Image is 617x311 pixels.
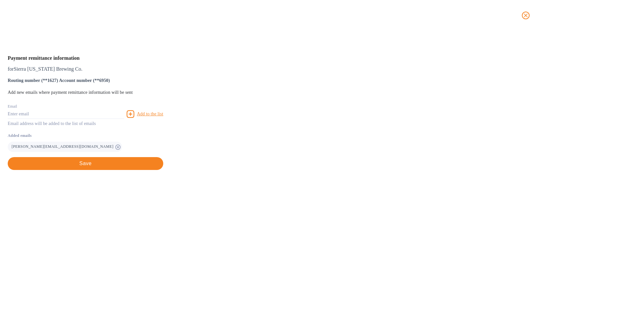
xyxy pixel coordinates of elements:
[13,160,158,167] span: Save
[8,66,163,72] h3: for Sierra [US_STATE] Brewing Co.
[8,133,31,138] b: Added emails
[137,111,163,116] u: Add to the list
[8,105,17,109] label: Email
[585,280,617,311] iframe: Chat Widget
[8,109,124,119] input: Enter email
[8,157,163,170] button: Save
[518,8,533,23] button: close
[8,89,163,96] p: Add new emails where payment remittance information will be sent
[8,142,122,152] div: [PERSON_NAME][EMAIL_ADDRESS][DOMAIN_NAME]
[8,120,124,127] p: Email address will be added to the list of emails
[12,144,113,149] span: [PERSON_NAME][EMAIL_ADDRESS][DOMAIN_NAME]
[8,78,110,83] b: Routing number (**1627) Account number (**6950)
[8,55,80,61] b: Payment remittance information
